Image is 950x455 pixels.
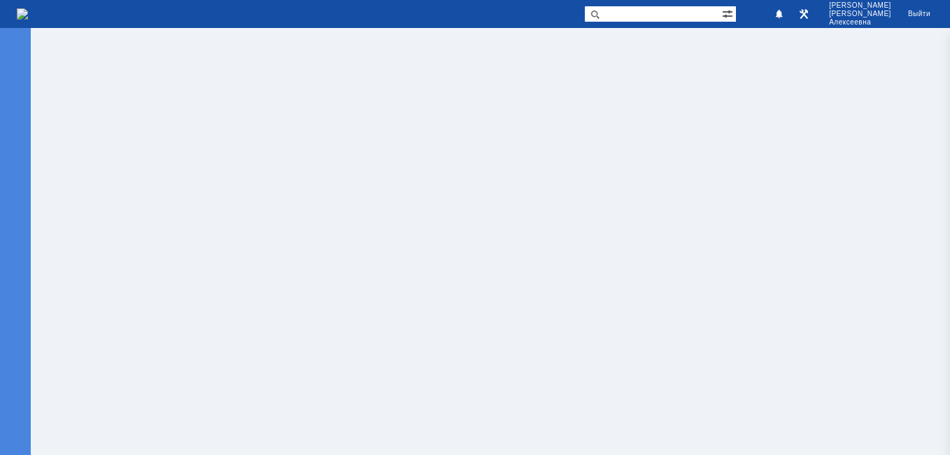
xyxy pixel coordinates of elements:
[722,6,736,20] span: Расширенный поиск
[17,8,28,20] img: logo
[829,1,891,10] span: [PERSON_NAME]
[17,8,28,20] a: Перейти на домашнюю страницу
[795,6,812,22] a: Перейти в интерфейс администратора
[829,10,891,18] span: [PERSON_NAME]
[829,18,891,27] span: Алексеевна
